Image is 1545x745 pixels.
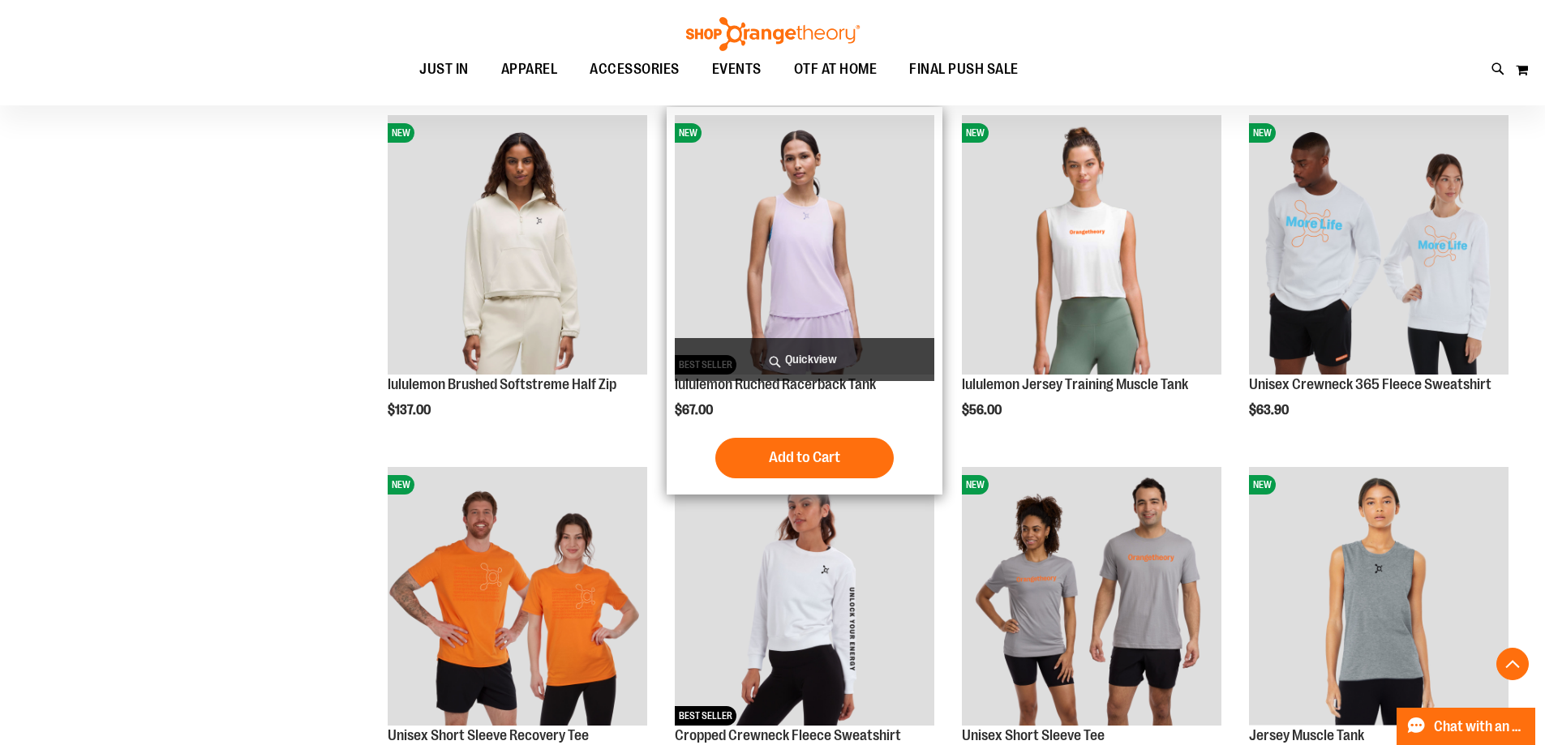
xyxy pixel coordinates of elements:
[962,467,1221,726] img: Unisex Short Sleeve Tee
[675,115,934,375] img: lululemon Ruched Racerback Tank
[675,123,702,143] span: NEW
[1249,376,1491,392] a: Unisex Crewneck 365 Fleece Sweatshirt
[380,107,655,459] div: product
[675,467,934,726] img: Cropped Crewneck Fleece Sweatshirt
[388,115,647,375] img: lululemon Brushed Softstreme Half Zip
[675,376,876,392] a: lululemon Ruched Racerback Tank
[962,475,989,495] span: NEW
[388,376,616,392] a: lululemon Brushed Softstreme Half Zip
[909,51,1019,88] span: FINAL PUSH SALE
[675,403,715,417] span: $67.00
[388,727,589,743] a: Unisex Short Sleeve Recovery Tee
[675,338,934,381] a: Quickview
[1249,727,1364,743] a: Jersey Muscle Tank
[675,467,934,729] a: Cropped Crewneck Fleece SweatshirtNEWBEST SELLER
[388,475,414,495] span: NEW
[388,123,414,143] span: NEW
[388,467,647,729] a: Unisex Short Sleeve Recovery TeeNEW
[675,727,901,743] a: Cropped Crewneck Fleece Sweatshirt
[712,51,762,88] span: EVENTS
[962,403,1004,417] span: $56.00
[1249,467,1509,729] a: Jersey Muscle TankNEW
[1496,648,1529,680] button: Back To Top
[715,438,894,478] button: Add to Cart
[769,448,840,466] span: Add to Cart
[501,51,558,88] span: APPAREL
[962,376,1188,392] a: lululemon Jersey Training Muscle Tank
[1249,123,1276,143] span: NEW
[419,51,469,88] span: JUST IN
[1249,115,1509,377] a: Unisex Crewneck 365 Fleece SweatshirtNEW
[1249,475,1276,495] span: NEW
[684,17,862,51] img: Shop Orangetheory
[1249,467,1509,726] img: Jersey Muscle Tank
[388,403,433,417] span: $137.00
[962,467,1221,729] a: Unisex Short Sleeve TeeNEW
[962,115,1221,377] a: lululemon Jersey Training Muscle TankNEW
[962,115,1221,375] img: lululemon Jersey Training Muscle Tank
[1241,107,1517,459] div: product
[590,51,680,88] span: ACCESSORIES
[794,51,878,88] span: OTF AT HOME
[675,706,736,726] span: BEST SELLER
[962,727,1105,743] a: Unisex Short Sleeve Tee
[675,115,934,377] a: lululemon Ruched Racerback TankNEWBEST SELLER
[1434,719,1526,734] span: Chat with an Expert
[667,107,942,495] div: product
[1249,403,1291,417] span: $63.90
[962,123,989,143] span: NEW
[388,115,647,377] a: lululemon Brushed Softstreme Half ZipNEW
[954,107,1230,459] div: product
[1397,708,1536,745] button: Chat with an Expert
[1249,115,1509,375] img: Unisex Crewneck 365 Fleece Sweatshirt
[388,467,647,726] img: Unisex Short Sleeve Recovery Tee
